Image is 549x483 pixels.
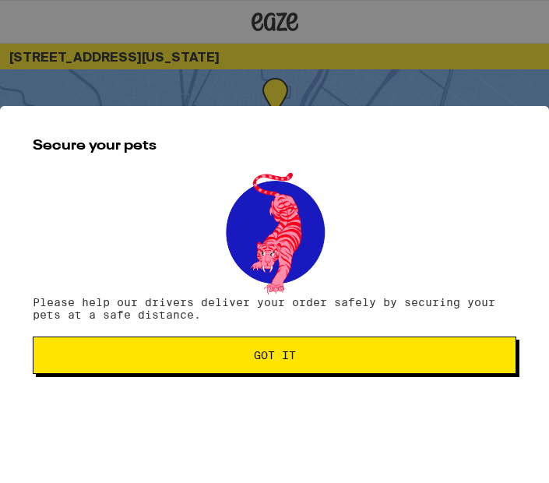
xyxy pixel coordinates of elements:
span: Got it [254,350,296,361]
button: Got it [33,337,516,374]
p: Please help our drivers deliver your order safely by securing your pets at a safe distance. [33,296,516,321]
span: Hi. Need any help? [9,11,112,23]
img: pets [211,168,339,296]
h2: Secure your pets [33,139,516,153]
